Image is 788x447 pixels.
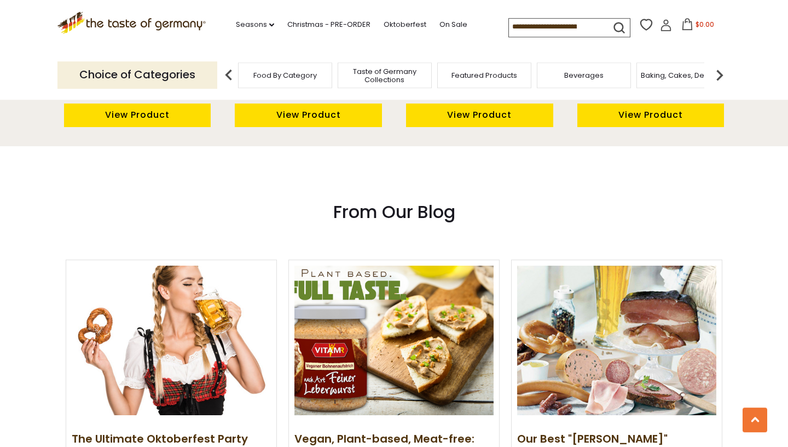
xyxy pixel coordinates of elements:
[451,71,517,79] a: Featured Products
[236,19,274,31] a: Seasons
[709,64,731,86] img: next arrow
[341,67,428,84] a: Taste of Germany Collections
[384,19,426,31] a: Oktoberfest
[439,19,467,31] a: On Sale
[57,61,217,88] p: Choice of Categories
[577,104,725,127] a: View Product
[564,71,604,79] a: Beverages
[72,266,271,415] img: The Ultimate Oktoberfest Party Guide
[641,71,726,79] a: Baking, Cakes, Desserts
[406,104,553,127] a: View Product
[235,104,382,127] a: View Product
[294,266,494,415] img: Vegan, Plant-based, Meat-free: Five Up and Coming Brands
[696,20,714,29] span: $0.00
[64,104,211,127] a: View Product
[287,19,370,31] a: Christmas - PRE-ORDER
[218,64,240,86] img: previous arrow
[66,201,722,223] h3: From Our Blog
[517,266,716,415] img: Our Best "Wurst" Assortment: 33 Choices For The Grillabend
[674,18,721,35] button: $0.00
[253,71,317,79] a: Food By Category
